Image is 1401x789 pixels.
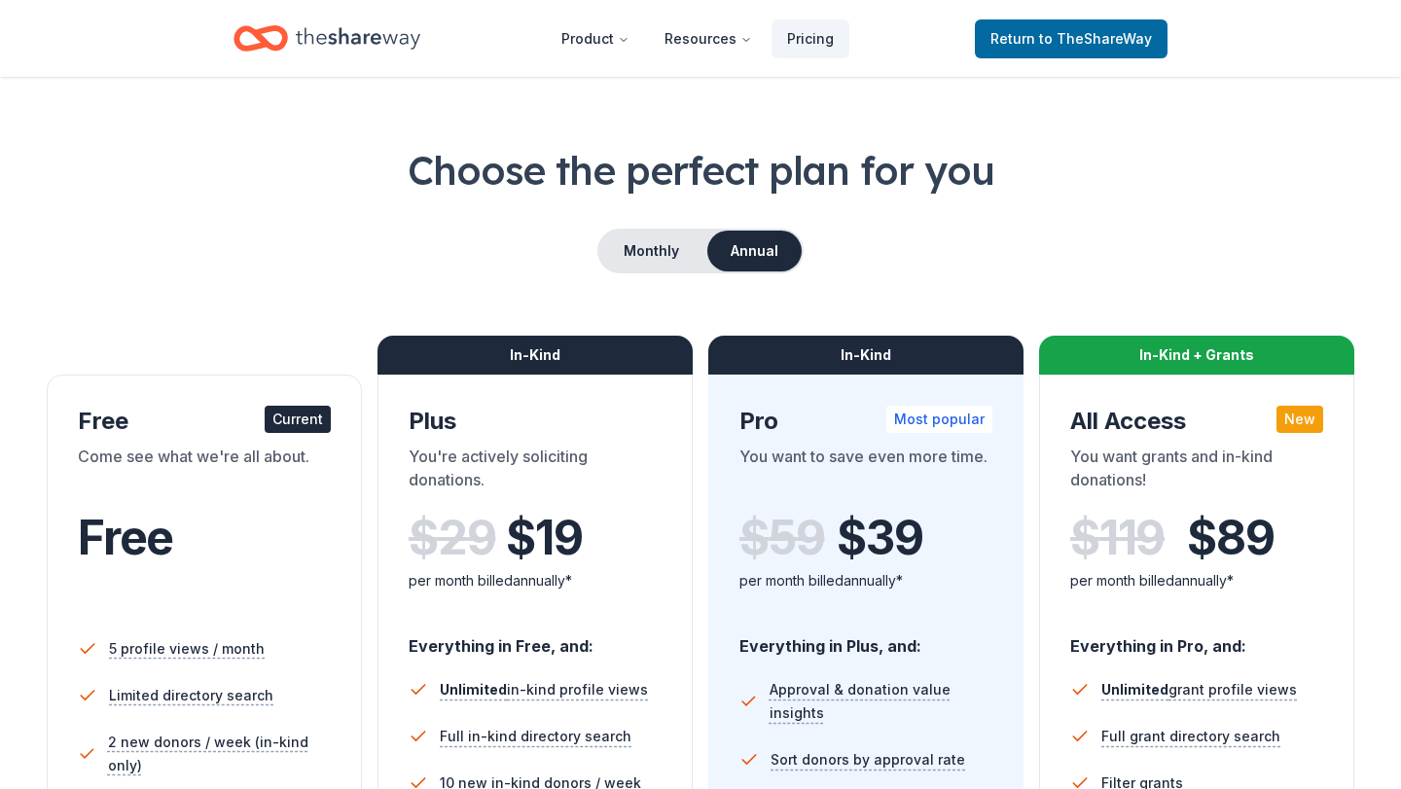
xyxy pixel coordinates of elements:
[47,143,1354,197] h1: Choose the perfect plan for you
[108,731,331,777] span: 2 new donors / week (in-kind only)
[78,445,331,499] div: Come see what we're all about.
[739,406,992,437] div: Pro
[233,16,420,61] a: Home
[109,684,273,707] span: Limited directory search
[440,681,648,698] span: in-kind profile views
[546,16,849,61] nav: Main
[265,406,331,433] div: Current
[975,19,1167,58] a: Returnto TheShareWay
[707,231,802,271] button: Annual
[1101,725,1280,748] span: Full grant directory search
[739,569,992,592] div: per month billed annually*
[409,406,662,437] div: Plus
[770,678,992,725] span: Approval & donation value insights
[1039,30,1152,47] span: to TheShareWay
[1187,511,1274,565] span: $ 89
[772,19,849,58] a: Pricing
[1070,569,1323,592] div: per month billed annually*
[1039,336,1354,375] div: In-Kind + Grants
[409,445,662,499] div: You're actively soliciting donations.
[1070,406,1323,437] div: All Access
[1276,406,1323,433] div: New
[440,725,631,748] span: Full in-kind directory search
[78,406,331,437] div: Free
[546,19,645,58] button: Product
[886,406,992,433] div: Most popular
[1070,618,1323,659] div: Everything in Pro, and:
[771,748,965,771] span: Sort donors by approval rate
[990,27,1152,51] span: Return
[739,445,992,499] div: You want to save even more time.
[837,511,922,565] span: $ 39
[409,569,662,592] div: per month billed annually*
[739,618,992,659] div: Everything in Plus, and:
[599,231,703,271] button: Monthly
[78,509,173,566] span: Free
[1070,445,1323,499] div: You want grants and in-kind donations!
[440,681,507,698] span: Unlimited
[708,336,1024,375] div: In-Kind
[1101,681,1168,698] span: Unlimited
[377,336,693,375] div: In-Kind
[409,618,662,659] div: Everything in Free, and:
[649,19,768,58] button: Resources
[1101,681,1297,698] span: grant profile views
[109,637,265,661] span: 5 profile views / month
[506,511,582,565] span: $ 19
